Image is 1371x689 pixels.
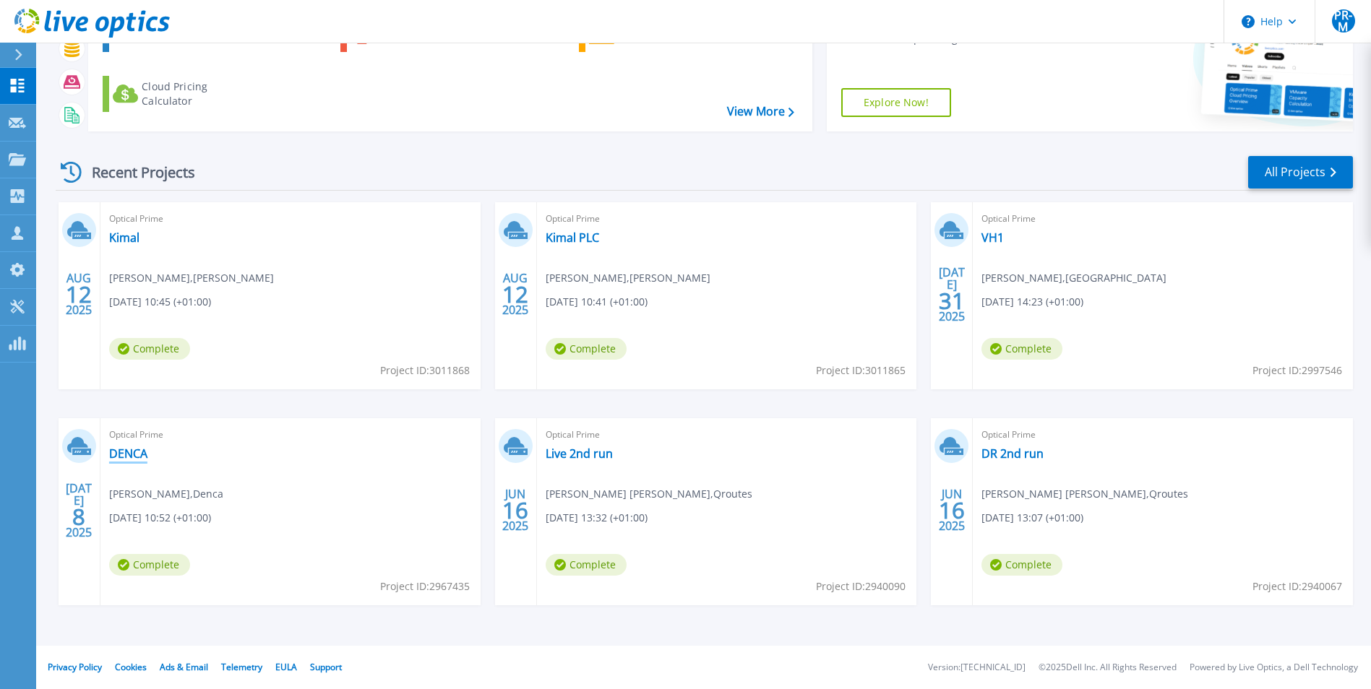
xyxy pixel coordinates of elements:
div: Cloud Pricing Calculator [142,79,257,108]
span: 16 [502,504,528,516]
span: 12 [66,288,92,300]
span: Project ID: 2997546 [1252,363,1342,378]
a: Ads & Email [160,661,208,673]
a: DR 2nd run [981,446,1044,461]
span: Optical Prime [109,211,472,227]
span: [DATE] 13:07 (+01:00) [981,510,1083,526]
span: Complete [546,554,627,576]
span: Project ID: 2967435 [380,578,470,594]
div: JUN 2025 [502,484,529,537]
li: Powered by Live Optics, a Dell Technology [1190,663,1358,672]
span: [PERSON_NAME] [PERSON_NAME] , Qroutes [981,486,1188,502]
span: Optical Prime [981,211,1344,227]
span: [DATE] 14:23 (+01:00) [981,294,1083,310]
span: 8 [72,511,85,523]
a: Kimal [109,230,139,245]
a: Privacy Policy [48,661,102,673]
span: [PERSON_NAME] [PERSON_NAME] , Qroutes [546,486,752,502]
span: Optical Prime [109,427,472,443]
a: Support [310,661,342,673]
span: [DATE] 10:41 (+01:00) [546,294,648,310]
span: 31 [939,295,965,307]
div: Recent Projects [56,155,215,190]
div: AUG 2025 [65,268,93,321]
a: View More [727,105,794,118]
a: Cookies [115,661,147,673]
span: [PERSON_NAME] , Denca [109,486,223,502]
div: JUN 2025 [938,484,966,537]
a: Telemetry [221,661,262,673]
span: 16 [939,504,965,516]
span: Optical Prime [546,211,908,227]
span: 12 [502,288,528,300]
a: Kimal PLC [546,230,599,245]
span: [DATE] 10:45 (+01:00) [109,294,211,310]
span: [PERSON_NAME] , [GEOGRAPHIC_DATA] [981,270,1166,286]
a: DENCA [109,446,147,461]
span: Complete [981,338,1062,360]
a: All Projects [1248,156,1353,188]
span: [PERSON_NAME] , [PERSON_NAME] [109,270,274,286]
span: Complete [109,338,190,360]
a: Live 2nd run [546,446,613,461]
span: Project ID: 2940067 [1252,578,1342,594]
a: Explore Now! [841,88,951,117]
div: [DATE] 2025 [65,484,93,537]
span: [DATE] 13:32 (+01:00) [546,510,648,526]
span: Optical Prime [981,427,1344,443]
a: VH1 [981,230,1004,245]
span: Complete [981,554,1062,576]
a: Cloud Pricing Calculator [103,76,264,112]
span: Optical Prime [546,427,908,443]
span: PR-M [1332,9,1355,32]
div: [DATE] 2025 [938,268,966,321]
span: [DATE] 10:52 (+01:00) [109,510,211,526]
span: Complete [546,338,627,360]
div: AUG 2025 [502,268,529,321]
span: [PERSON_NAME] , [PERSON_NAME] [546,270,710,286]
li: Version: [TECHNICAL_ID] [928,663,1026,672]
span: Project ID: 3011865 [816,363,906,378]
li: © 2025 Dell Inc. All Rights Reserved [1039,663,1177,672]
span: Project ID: 3011868 [380,363,470,378]
a: EULA [275,661,297,673]
span: Complete [109,554,190,576]
span: Project ID: 2940090 [816,578,906,594]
